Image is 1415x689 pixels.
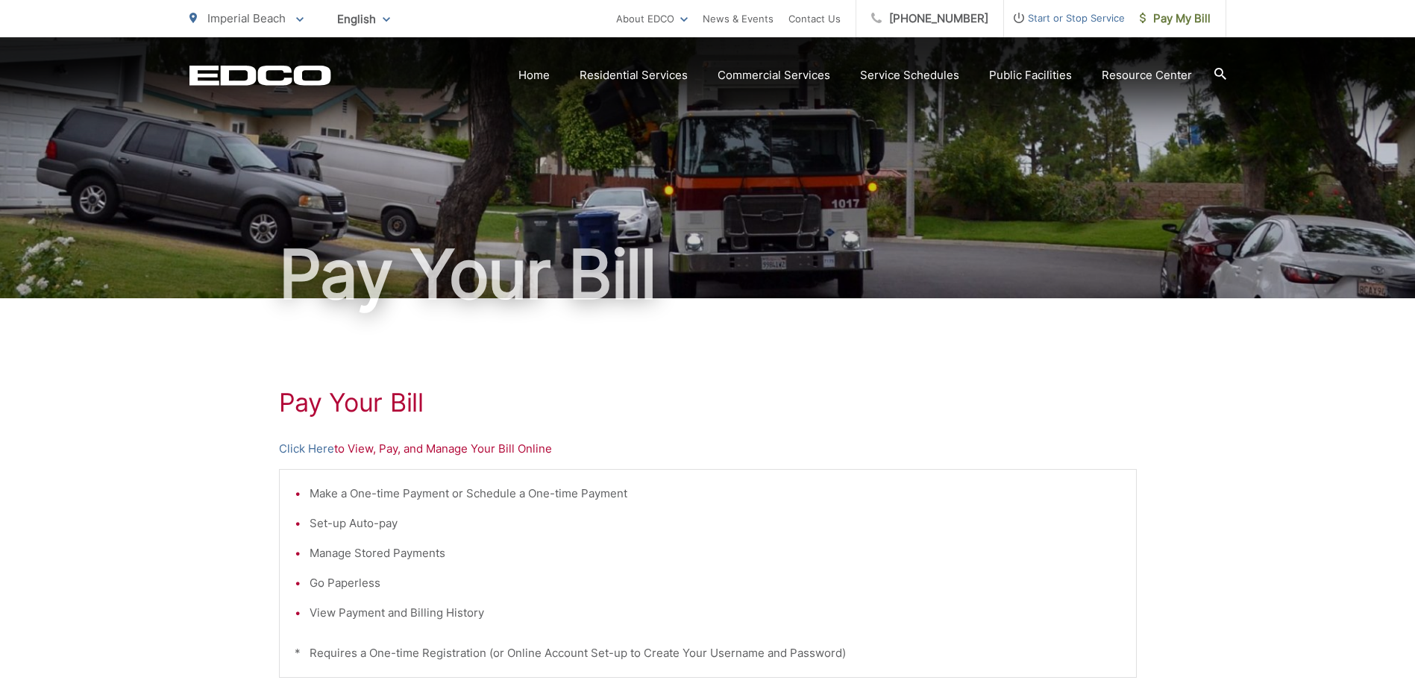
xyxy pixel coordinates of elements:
[310,515,1121,532] li: Set-up Auto-pay
[189,237,1226,312] h1: Pay Your Bill
[295,644,1121,662] p: * Requires a One-time Registration (or Online Account Set-up to Create Your Username and Password)
[189,65,331,86] a: EDCD logo. Return to the homepage.
[326,6,401,32] span: English
[518,66,550,84] a: Home
[279,440,1137,458] p: to View, Pay, and Manage Your Bill Online
[703,10,774,28] a: News & Events
[580,66,688,84] a: Residential Services
[207,11,286,25] span: Imperial Beach
[310,485,1121,503] li: Make a One-time Payment or Schedule a One-time Payment
[718,66,830,84] a: Commercial Services
[310,604,1121,622] li: View Payment and Billing History
[279,388,1137,418] h1: Pay Your Bill
[310,574,1121,592] li: Go Paperless
[310,544,1121,562] li: Manage Stored Payments
[860,66,959,84] a: Service Schedules
[788,10,841,28] a: Contact Us
[1140,10,1211,28] span: Pay My Bill
[989,66,1072,84] a: Public Facilities
[279,440,334,458] a: Click Here
[1102,66,1192,84] a: Resource Center
[616,10,688,28] a: About EDCO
